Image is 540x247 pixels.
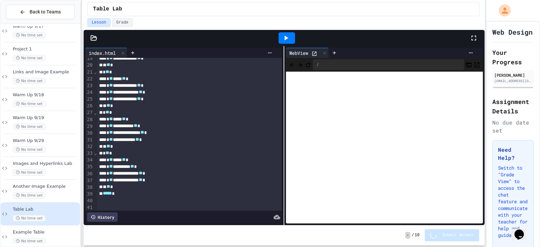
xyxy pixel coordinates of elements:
[85,89,94,96] div: 24
[498,165,528,239] p: Switch to "Grade View" to access the chat feature and communicate with your teacher for help and ...
[85,49,119,57] div: index.html
[286,49,311,57] div: WebView
[494,72,532,78] div: [PERSON_NAME]
[13,46,79,52] span: Project 1
[13,69,79,75] span: Links and Image Example
[85,184,94,191] div: 38
[13,123,46,130] span: No time set
[492,97,534,116] h2: Assignment Details
[13,24,79,29] span: Warm Up 9/17
[85,164,94,170] div: 35
[85,177,94,184] div: 37
[412,233,414,238] span: /
[85,123,94,130] div: 29
[85,137,94,143] div: 31
[85,171,94,177] div: 36
[13,169,46,176] span: No time set
[13,115,79,121] span: Warm Up 9/19
[313,59,464,70] div: /
[94,110,97,115] span: Fold line
[492,27,533,37] h1: Web Design
[85,109,94,116] div: 27
[492,48,534,67] h2: Your Progress
[85,157,94,164] div: 34
[13,92,79,98] span: Warm Up 9/18
[85,150,94,157] div: 33
[13,215,46,221] span: No time set
[87,18,111,27] button: Lesson
[13,101,46,107] span: No time set
[512,220,533,240] iframe: chat widget
[85,204,94,211] div: 41
[415,233,419,238] span: 10
[93,5,122,13] span: Table Lab
[297,60,303,69] span: Forward
[13,230,79,235] span: Example Table
[286,72,483,224] iframe: Web Preview
[494,78,532,83] div: [EMAIL_ADDRESS][DOMAIN_NAME]
[94,69,97,75] span: Fold line
[465,61,472,69] button: Console
[13,32,46,38] span: No time set
[85,143,94,150] div: 32
[13,207,79,212] span: Table Lab
[405,232,410,239] span: -
[85,130,94,137] div: 30
[112,18,133,27] button: Grade
[492,3,512,18] div: My Account
[492,118,534,135] div: No due date set
[13,184,79,189] span: Another Image Example
[442,233,474,238] span: Submit Answer
[13,78,46,84] span: No time set
[289,60,295,69] span: Back
[85,96,94,103] div: 25
[94,150,97,156] span: Fold line
[85,69,94,76] div: 21
[85,116,94,123] div: 28
[13,138,79,144] span: Warm Up 9/29
[13,146,46,153] span: No time set
[305,61,311,69] button: Refresh
[13,238,46,244] span: No time set
[13,192,46,199] span: No time set
[30,8,61,15] span: Back to Teams
[87,212,118,222] div: History
[13,161,79,167] span: Images and Hyperlinks Lab
[85,198,94,204] div: 40
[85,82,94,89] div: 23
[85,55,94,62] div: 19
[85,62,94,69] div: 20
[498,146,528,162] h3: Need Help?
[13,55,46,61] span: No time set
[85,76,94,82] div: 22
[473,61,480,69] button: Open in new tab
[85,103,94,109] div: 26
[85,191,94,198] div: 39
